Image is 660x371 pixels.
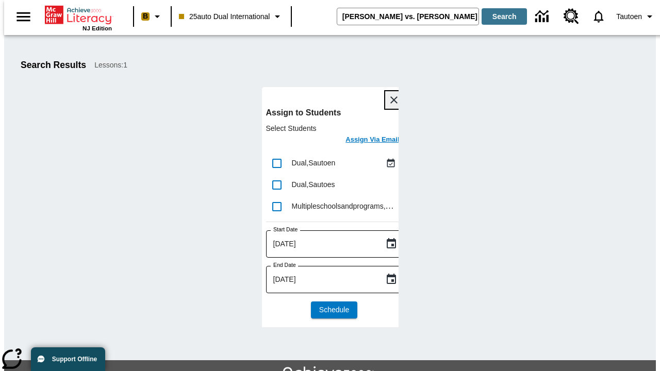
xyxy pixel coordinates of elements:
[292,179,399,190] div: Dual, Sautoes
[383,156,399,171] button: Assigned Sep 29 to Sep 29
[292,201,399,212] div: Multipleschoolsandprograms, Sautoen
[292,180,335,189] span: Dual , Sautoes
[82,25,112,31] span: NJ Edition
[311,301,357,318] button: Schedule
[612,7,660,26] button: Profile/Settings
[585,3,612,30] a: Notifications
[8,2,39,32] button: Open side menu
[381,269,402,290] button: Choose date, selected date is Oct 2, 2025
[319,305,349,315] span: Schedule
[52,356,97,363] span: Support Offline
[175,7,288,26] button: Class: 25auto Dual International, Select your class
[273,226,298,233] label: Start Date
[262,87,399,327] div: lesson details
[31,347,105,371] button: Support Offline
[266,230,377,258] input: MMMM-DD-YYYY
[345,134,399,146] h6: Assign Via Email
[45,4,112,31] div: Home
[482,8,527,25] button: Search
[21,60,86,71] h1: Search Results
[292,201,412,210] span: Multipleschoolsandprograms , Sautoen
[273,261,296,269] label: End Date
[342,133,402,148] button: Assign Via Email
[381,233,402,254] button: Choose date, selected date is Oct 2, 2025
[557,3,585,30] a: Resource Center, Will open in new tab
[266,123,403,133] p: Select Students
[45,5,112,25] a: Home
[529,3,557,31] a: Data Center
[616,11,642,22] span: Tautoen
[137,7,168,26] button: Boost Class color is peach. Change class color
[143,10,148,23] span: B
[337,8,478,25] input: search field
[385,91,403,109] button: Close
[94,60,127,71] span: Lessons : 1
[179,11,270,22] span: 25auto Dual International
[266,266,377,293] input: MMMM-DD-YYYY
[266,106,403,120] h6: Assign to Students
[292,159,336,167] span: Dual , Sautoen
[292,158,383,168] div: Dual, Sautoen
